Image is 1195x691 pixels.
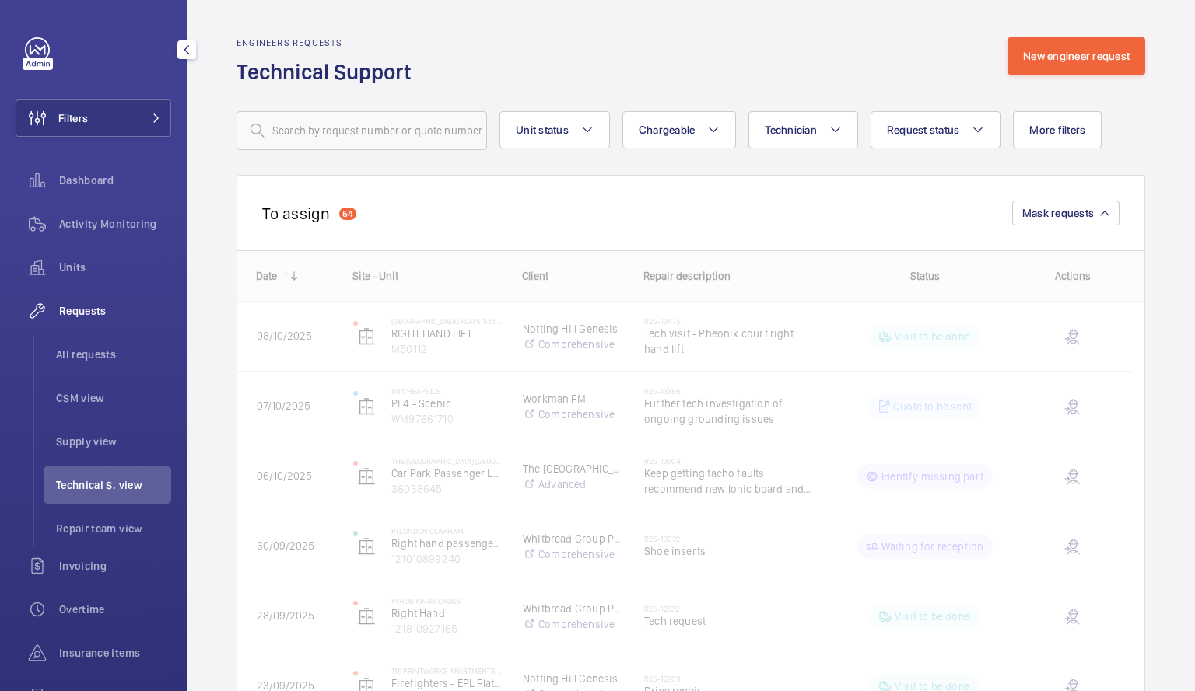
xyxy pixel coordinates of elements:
span: Invoicing [59,558,171,574]
span: Unit status [516,124,569,136]
h1: Technical Support [237,58,421,86]
span: Supply view [56,434,171,449]
span: Mask requests [1022,207,1094,219]
span: Units [59,260,171,275]
button: Filters [16,99,171,137]
span: Requests [59,303,171,319]
span: Dashboard [59,173,171,188]
button: New engineer request [1008,37,1145,75]
span: Repair team view [56,521,171,536]
span: Technical S. view [56,477,171,493]
span: Insurance items [59,645,171,661]
button: Technician [748,111,858,148]
button: Request status [871,111,1001,148]
h2: To assign [262,204,330,223]
h2: Engineers requests [237,37,421,48]
div: 54 [339,208,356,220]
span: Activity Monitoring [59,216,171,232]
span: Technician [765,124,817,136]
button: More filters [1013,111,1102,148]
span: All requests [56,347,171,362]
button: Chargeable [622,111,737,148]
span: Chargeable [639,124,696,136]
span: Filters [58,110,88,126]
span: Overtime [59,602,171,617]
span: CSM view [56,390,171,406]
button: Mask requests [1012,201,1120,225]
span: Request status [887,124,960,136]
button: Unit status [499,111,610,148]
input: Search by request number or quote number [237,111,487,150]
span: More filters [1029,124,1085,136]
